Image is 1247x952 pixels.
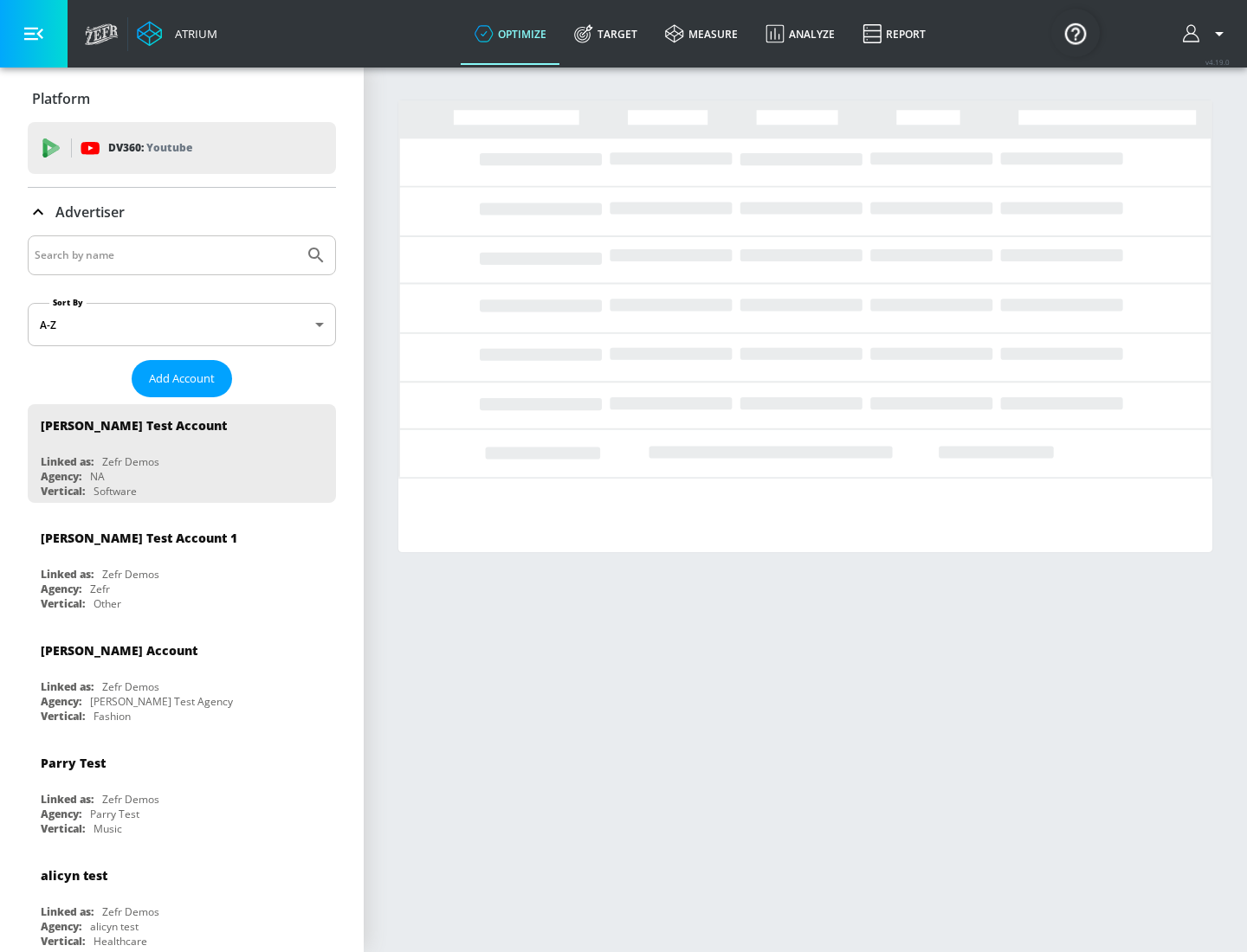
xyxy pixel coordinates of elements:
div: Other [94,596,121,611]
div: alicyn test [90,919,139,934]
div: Zefr Demos [102,679,159,694]
div: [PERSON_NAME] Account [41,642,197,659]
div: A-Z [28,303,336,346]
a: Analyze [752,3,849,65]
div: NA [90,469,105,484]
a: Atrium [137,21,217,47]
div: Linked as: [41,567,94,582]
span: v 4.19.0 [1205,57,1230,67]
div: Healthcare [94,934,147,949]
a: Target [560,3,651,65]
div: Agency: [41,694,81,709]
div: [PERSON_NAME] AccountLinked as:Zefr DemosAgency:[PERSON_NAME] Test AgencyVertical:Fashion [28,629,336,728]
div: Parry Test [90,807,139,821]
div: [PERSON_NAME] Test Agency [90,694,233,709]
div: alicyn test [41,867,107,884]
div: Agency: [41,807,81,821]
div: Linked as: [41,792,94,807]
div: Software [94,484,137,499]
div: Agency: [41,469,81,484]
div: Agency: [41,582,81,596]
a: measure [651,3,752,65]
a: optimize [461,3,560,65]
div: [PERSON_NAME] Test Account 1 [41,530,237,546]
button: Add Account [132,360,232,397]
div: [PERSON_NAME] Test Account 1Linked as:Zefr DemosAgency:ZefrVertical:Other [28,517,336,615]
div: [PERSON_NAME] Test AccountLinked as:Zefr DemosAgency:NAVertical:Software [28,404,336,503]
div: Parry TestLinked as:Zefr DemosAgency:Parry TestVertical:Music [28,742,336,840]
div: Music [94,821,122,836]
div: Vertical: [41,934,85,949]
div: Zefr [90,582,110,596]
div: Zefr Demos [102,792,159,807]
div: Platform [28,74,336,123]
div: Zefr Demos [102,567,159,582]
div: Fashion [94,709,131,724]
div: Zefr Demos [102,454,159,469]
div: Vertical: [41,709,85,724]
div: Atrium [168,26,217,42]
span: Add Account [149,369,215,389]
div: Linked as: [41,679,94,694]
div: [PERSON_NAME] Test Account [41,417,227,434]
div: Vertical: [41,484,85,499]
div: DV360: Youtube [28,122,336,174]
p: Advertiser [55,203,125,222]
input: Search by name [35,244,297,267]
div: Vertical: [41,821,85,836]
label: Sort By [49,297,87,308]
div: Advertiser [28,188,336,236]
div: Agency: [41,919,81,934]
div: Linked as: [41,454,94,469]
div: Zefr Demos [102,904,159,919]
div: Parry Test [41,755,106,771]
div: Vertical: [41,596,85,611]
div: Linked as: [41,904,94,919]
p: Youtube [146,138,192,157]
p: DV360: [108,138,192,158]
a: Report [849,3,940,65]
button: Open Resource Center [1051,9,1100,57]
p: Platform [32,89,90,108]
